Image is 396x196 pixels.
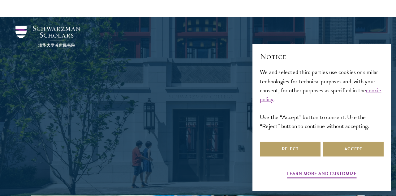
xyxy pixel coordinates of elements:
button: Learn more and customize [287,170,357,179]
h2: Notice [260,51,384,62]
a: cookie policy [260,86,381,104]
div: We and selected third parties use cookies or similar technologies for technical purposes and, wit... [260,68,384,130]
img: Schwarzman Scholars [15,26,80,47]
button: Accept [323,142,384,156]
button: Reject [260,142,321,156]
